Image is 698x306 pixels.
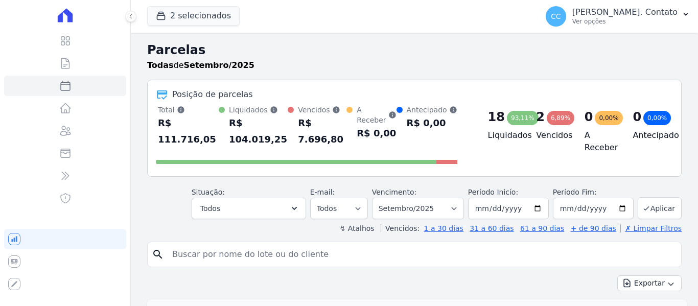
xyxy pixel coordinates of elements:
label: ↯ Atalhos [339,224,374,232]
label: E-mail: [310,188,335,196]
button: Exportar [617,275,682,291]
div: 0,00% [643,111,671,125]
div: Total [158,105,219,115]
h4: Antecipado [633,129,665,142]
strong: Setembro/2025 [184,60,254,70]
h4: Vencidos [536,129,568,142]
div: 2 [536,109,545,125]
label: Período Inicío: [468,188,518,196]
h4: Liquidados [488,129,520,142]
div: Vencidos [298,105,346,115]
div: Liquidados [229,105,288,115]
button: Todos [192,198,306,219]
a: 31 a 60 dias [470,224,514,232]
button: CC [PERSON_NAME]. Contato Ver opções [538,2,698,31]
div: 6,89% [547,111,574,125]
label: Período Fim: [553,187,634,198]
p: [PERSON_NAME]. Contato [572,7,678,17]
div: Antecipado [407,105,457,115]
span: CC [551,13,561,20]
a: + de 90 dias [571,224,616,232]
input: Buscar por nome do lote ou do cliente [166,244,677,265]
div: R$ 111.716,05 [158,115,219,148]
button: 2 selecionados [147,6,240,26]
div: R$ 0,00 [357,125,396,142]
a: 61 a 90 dias [520,224,564,232]
span: Todos [200,202,220,215]
label: Situação: [192,188,225,196]
div: R$ 7.696,80 [298,115,346,148]
div: Posição de parcelas [172,88,253,101]
p: Ver opções [572,17,678,26]
button: Aplicar [638,197,682,219]
div: R$ 0,00 [407,115,457,131]
a: ✗ Limpar Filtros [620,224,682,232]
label: Vencidos: [381,224,420,232]
strong: Todas [147,60,174,70]
div: 0,00% [595,111,622,125]
div: R$ 104.019,25 [229,115,288,148]
div: 93,11% [507,111,539,125]
div: 18 [488,109,505,125]
label: Vencimento: [372,188,416,196]
i: search [152,248,164,261]
div: A Receber [357,105,396,125]
p: de [147,59,254,72]
div: 0 [633,109,641,125]
h4: A Receber [585,129,617,154]
a: 1 a 30 dias [424,224,463,232]
h2: Parcelas [147,41,682,59]
div: 0 [585,109,593,125]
